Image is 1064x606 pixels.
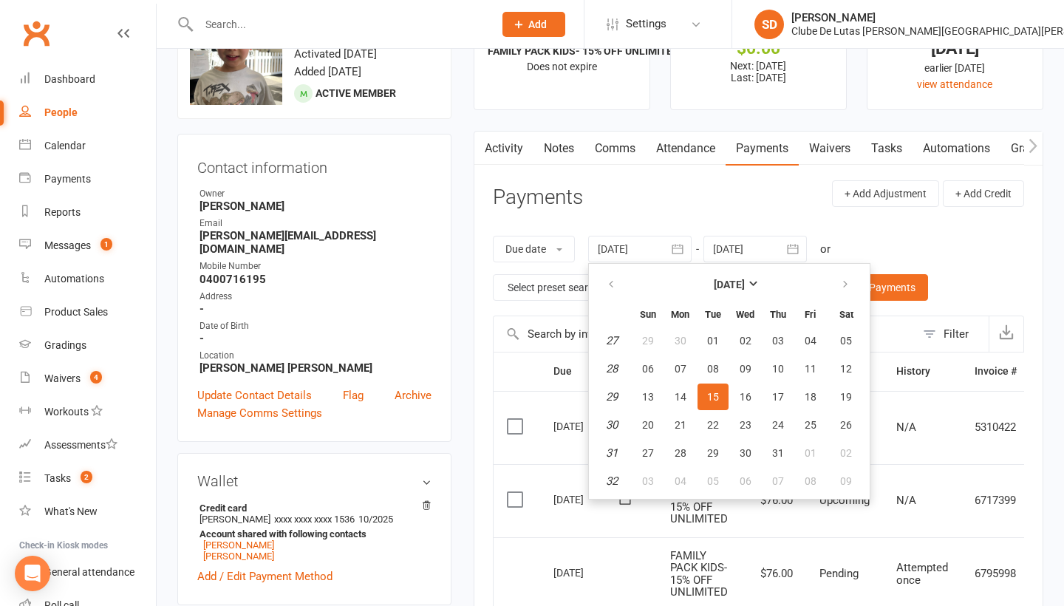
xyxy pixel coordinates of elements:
[553,415,621,438] div: [DATE]
[828,468,865,494] button: 09
[632,468,664,494] button: 03
[740,419,751,431] span: 23
[714,279,745,290] strong: [DATE]
[675,363,686,375] span: 07
[772,419,784,431] span: 24
[44,239,91,251] div: Messages
[795,327,826,354] button: 04
[199,332,432,345] strong: -
[763,412,794,438] button: 24
[675,419,686,431] span: 21
[795,440,826,466] button: 01
[294,47,377,61] time: Activated [DATE]
[840,419,852,431] span: 26
[197,387,312,404] a: Update Contact Details
[840,363,852,375] span: 12
[730,355,761,382] button: 09
[698,412,729,438] button: 22
[19,462,156,495] a: Tasks 2
[730,468,761,494] button: 06
[294,65,361,78] time: Added [DATE]
[199,349,432,363] div: Location
[684,41,833,56] div: $0.00
[18,15,55,52] a: Clubworx
[730,440,761,466] button: 30
[19,296,156,329] a: Product Sales
[805,335,816,347] span: 04
[736,309,754,320] small: Wednesday
[740,391,751,403] span: 16
[19,262,156,296] a: Automations
[19,163,156,196] a: Payments
[913,132,1000,166] a: Automations
[896,421,916,434] span: N/A
[493,236,575,262] button: Due date
[606,334,618,347] em: 27
[743,464,806,537] td: $76.00
[707,419,719,431] span: 22
[740,335,751,347] span: 02
[665,327,696,354] button: 30
[15,556,50,591] div: Open Intercom Messenger
[44,339,86,351] div: Gradings
[395,387,432,404] a: Archive
[606,446,618,460] em: 31
[707,447,719,459] span: 29
[665,440,696,466] button: 28
[44,566,134,578] div: General attendance
[44,140,86,151] div: Calendar
[730,384,761,410] button: 16
[493,186,583,209] h3: Payments
[839,309,853,320] small: Saturday
[698,468,729,494] button: 05
[19,495,156,528] a: What's New
[707,335,719,347] span: 01
[828,327,865,354] button: 05
[944,325,969,343] div: Filter
[199,302,432,316] strong: -
[343,387,364,404] a: Flag
[763,384,794,410] button: 17
[772,335,784,347] span: 03
[44,173,91,185] div: Payments
[828,412,865,438] button: 26
[19,556,156,589] a: General attendance kiosk mode
[19,96,156,129] a: People
[832,180,939,207] button: + Add Adjustment
[961,353,1030,390] th: Invoice #
[896,561,948,587] span: Attempted once
[883,353,961,390] th: History
[488,45,679,57] strong: FAMILY PACK KIDS- 15% OFF UNLIMITED
[197,568,332,585] a: Add / Edit Payment Method
[90,371,102,384] span: 4
[584,132,646,166] a: Comms
[828,440,865,466] button: 02
[805,475,816,487] span: 08
[707,363,719,375] span: 08
[772,391,784,403] span: 17
[199,290,432,304] div: Address
[199,319,432,333] div: Date of Birth
[763,468,794,494] button: 07
[763,355,794,382] button: 10
[896,494,916,507] span: N/A
[805,309,816,320] small: Friday
[726,132,799,166] a: Payments
[540,353,657,390] th: Due
[772,447,784,459] span: 31
[44,273,104,285] div: Automations
[19,129,156,163] a: Calendar
[626,7,666,41] span: Settings
[553,561,621,584] div: [DATE]
[44,439,117,451] div: Assessments
[675,335,686,347] span: 30
[795,468,826,494] button: 08
[698,440,729,466] button: 29
[642,419,654,431] span: 20
[527,61,597,72] span: Does not expire
[632,355,664,382] button: 06
[675,447,686,459] span: 28
[199,187,432,201] div: Owner
[199,273,432,286] strong: 0400716195
[632,384,664,410] button: 13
